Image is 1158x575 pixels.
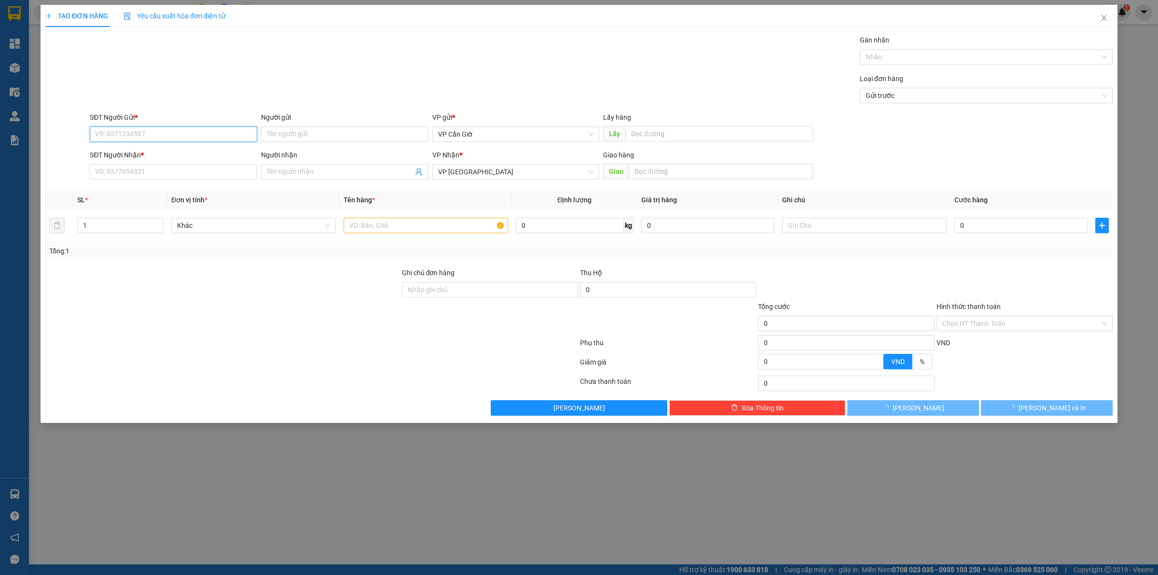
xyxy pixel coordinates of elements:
[77,196,85,204] span: SL
[937,303,1001,310] label: Hình thức thanh toán
[1008,404,1019,411] span: loading
[402,282,578,297] input: Ghi chú đơn hàng
[45,12,108,20] span: TẠO ĐƠN HÀNG
[177,218,330,233] span: Khác
[1096,222,1108,229] span: plus
[152,218,163,225] span: Increase Value
[171,196,207,204] span: Đơn vị tính
[438,127,594,141] span: VP Cần Giờ
[669,400,845,416] button: deleteXóa Thông tin
[124,13,131,20] img: icon
[875,355,881,361] span: up
[579,337,757,354] div: Phụ thu
[847,400,979,416] button: [PERSON_NAME]
[12,12,60,60] img: logo.jpg
[49,218,65,233] button: delete
[124,12,225,20] span: Yêu cầu xuất hóa đơn điện tử
[155,220,161,225] span: up
[261,112,428,123] div: Người gửi
[872,354,883,362] span: Increase Value
[59,14,96,59] b: Gửi khách hàng
[860,75,903,83] label: Loại đơn hàng
[1100,14,1108,22] span: close
[155,226,161,232] span: down
[641,218,774,233] input: 0
[981,400,1113,416] button: [PERSON_NAME] và In
[557,196,592,204] span: Định lượng
[1019,403,1086,413] span: [PERSON_NAME] và In
[891,358,905,365] span: VND
[866,88,1107,103] span: Gửi trước
[641,196,677,204] span: Giá trị hàng
[261,150,428,160] div: Người nhận
[782,218,947,233] input: Ghi Chú
[402,269,455,277] label: Ghi chú đơn hàng
[90,112,257,123] div: SĐT Người Gửi
[937,339,950,347] span: VND
[415,168,423,176] span: user-add
[882,404,893,411] span: loading
[603,164,629,179] span: Giao
[742,403,784,413] span: Xóa Thông tin
[778,191,951,210] th: Ghi chú
[580,269,602,277] span: Thu Hộ
[90,150,257,160] div: SĐT Người Nhận
[731,404,738,412] span: delete
[438,165,594,179] span: VP Sài Gòn
[624,218,634,233] span: kg
[603,151,634,159] span: Giao hàng
[1095,218,1109,233] button: plus
[603,113,631,121] span: Lấy hàng
[491,400,667,416] button: [PERSON_NAME]
[603,126,625,141] span: Lấy
[432,151,459,159] span: VP Nhận
[893,403,944,413] span: [PERSON_NAME]
[758,303,790,310] span: Tổng cước
[344,196,375,204] span: Tên hàng
[49,246,447,256] div: Tổng: 1
[875,363,881,368] span: down
[579,376,757,393] div: Chưa thanh toán
[629,164,813,179] input: Dọc đường
[579,357,757,374] div: Giảm giá
[920,358,924,365] span: %
[45,13,52,19] span: plus
[553,403,605,413] span: [PERSON_NAME]
[954,196,988,204] span: Cước hàng
[344,218,508,233] input: VD: Bàn, Ghế
[872,362,883,369] span: Decrease Value
[1090,5,1117,32] button: Close
[432,112,600,123] div: VP gửi
[12,62,49,108] b: Thành Phúc Bus
[860,36,889,44] label: Gán nhãn
[152,225,163,233] span: Decrease Value
[625,126,813,141] input: Dọc đường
